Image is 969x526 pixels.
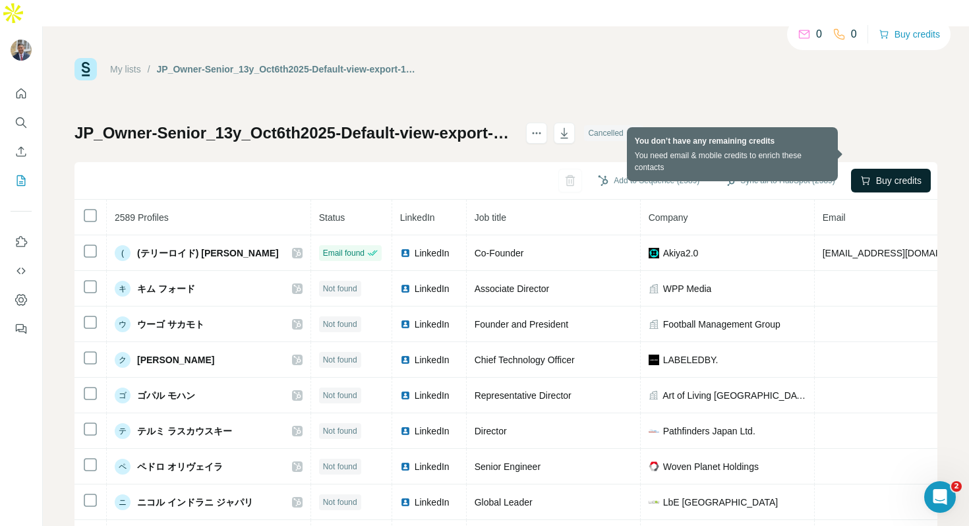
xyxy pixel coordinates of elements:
span: Director [475,426,507,436]
span: Email [823,212,846,223]
div: ゴ [115,388,131,403]
p: 0 [851,26,857,42]
div: ニ [115,494,131,510]
span: 2 [951,481,962,492]
h1: JP_Owner-Senior_13y_Oct6th2025-Default-view-export-1759739328212 [74,123,514,144]
span: Founder and President [475,319,568,330]
span: Company [649,212,688,223]
span: Not found [323,425,357,437]
span: LinkedIn [415,496,450,509]
img: LinkedIn logo [400,248,411,258]
span: LinkedIn [415,247,450,260]
span: Pathfinders Japan Ltd. [663,424,755,438]
img: Surfe Logo [74,58,97,80]
div: ク [115,352,131,368]
span: Senior Engineer [475,461,541,472]
span: Representative Director [475,390,572,401]
button: Quick start [11,82,32,105]
span: ゴパル モハン [137,389,195,402]
button: actions [526,123,547,144]
img: LinkedIn logo [400,426,411,436]
span: Email found [323,247,365,259]
div: ペ [115,459,131,475]
span: Football Management Group [663,318,780,331]
img: LinkedIn logo [400,283,411,294]
span: Not found [323,283,357,295]
button: Buy credits [879,25,940,44]
span: Not found [323,390,357,401]
button: Sync all to HubSpot (2589) [715,171,844,190]
span: テルミ ラスカウスキー [137,424,232,438]
span: LinkedIn [415,282,450,295]
img: LinkedIn logo [400,497,411,508]
div: ( [115,245,131,261]
span: Co-Founder [475,248,524,258]
button: Dashboard [11,288,32,312]
span: LinkedIn [415,353,450,366]
span: Job title [475,212,506,223]
span: LbE [GEOGRAPHIC_DATA] [663,496,778,509]
img: company-logo [649,248,659,258]
span: ニコル インドラニ ジャパリ [137,496,253,509]
button: Buy credits [851,169,931,192]
span: (テリーロイド) [PERSON_NAME] [137,247,279,260]
span: LinkedIn [400,212,435,223]
button: Enrich CSV [11,140,32,163]
button: Use Surfe on LinkedIn [11,230,32,254]
span: ウーゴ サカモト [137,318,204,331]
span: Woven Planet Holdings [663,460,759,473]
span: Chief Technology Officer [475,355,575,365]
span: Not found [323,354,357,366]
span: Not found [323,461,357,473]
span: LABELEDBY. [663,353,719,366]
span: LinkedIn [415,318,450,331]
button: Use Surfe API [11,259,32,283]
div: ウ [115,316,131,332]
div: JP_Owner-Senior_13y_Oct6th2025-Default-view-export-1759739328212 [157,63,419,76]
img: LinkedIn logo [400,390,411,401]
iframe: Intercom live chat [924,481,956,513]
li: / [148,63,150,76]
div: キ [115,281,131,297]
button: Search [11,111,32,134]
img: company-logo [649,426,659,436]
p: 0 [816,26,822,42]
img: company-logo [649,461,659,471]
span: Art of Living [GEOGRAPHIC_DATA] [662,389,806,402]
a: My lists [110,64,141,74]
button: Feedback [11,317,32,341]
img: Avatar [11,40,32,61]
span: WPP Media [663,282,712,295]
div: テ [115,423,131,439]
span: ペドロ オリヴェイラ [137,460,223,473]
button: My lists [11,169,32,192]
span: Status [319,212,345,223]
img: LinkedIn logo [400,319,411,330]
button: Add to Sequence (2589) [589,171,709,190]
span: Not found [323,496,357,508]
img: company-logo [649,355,659,365]
span: LinkedIn [415,460,450,473]
span: キム フォード [137,282,195,295]
span: Not found [323,318,357,330]
span: LinkedIn [415,389,450,402]
img: LinkedIn logo [400,355,411,365]
span: Buy credits [876,174,922,187]
span: Akiya2.0 [663,247,699,260]
span: [PERSON_NAME] [137,353,214,366]
span: LinkedIn [415,424,450,438]
span: Associate Director [475,283,550,294]
div: Cancelled [584,125,643,141]
span: Global Leader [475,497,533,508]
img: company-logo [649,497,659,508]
span: 2589 Profiles [115,212,169,223]
img: LinkedIn logo [400,461,411,472]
